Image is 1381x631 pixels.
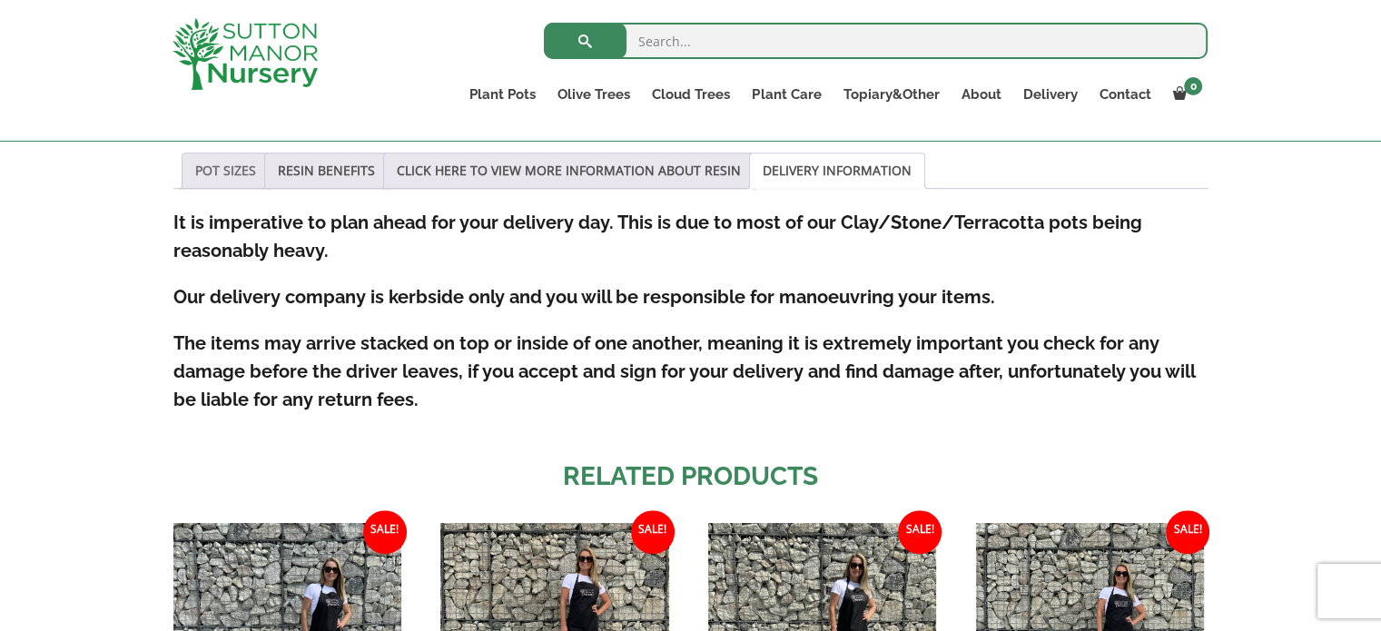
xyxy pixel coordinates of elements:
a: Contact [1088,82,1161,107]
span: Sale! [1166,510,1209,554]
a: DELIVERY INFORMATION [763,153,912,188]
a: Plant Pots [459,82,547,107]
img: logo [173,18,318,90]
a: About [950,82,1011,107]
strong: The items may arrive stacked on top or inside of one another, meaning it is extremely important y... [173,332,1195,410]
a: Olive Trees [547,82,641,107]
a: Delivery [1011,82,1088,107]
h2: Related products [173,458,1208,496]
a: 0 [1161,82,1208,107]
a: CLICK HERE TO VIEW MORE INFORMATION ABOUT RESIN [397,153,741,188]
strong: It is imperative to plan ahead for your delivery day. This is due to most of our Clay/Stone/Terra... [173,212,1142,261]
a: Plant Care [741,82,832,107]
a: POT SIZES [195,153,256,188]
span: Sale! [363,510,407,554]
strong: Our delivery company is kerbside only and you will be responsible for manoeuvring your items. [173,286,995,308]
span: Sale! [631,510,675,554]
a: Cloud Trees [641,82,741,107]
input: Search... [544,23,1208,59]
a: Topiary&Other [832,82,950,107]
span: 0 [1184,77,1202,95]
a: RESIN BENEFITS [278,153,375,188]
span: Sale! [898,510,942,554]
